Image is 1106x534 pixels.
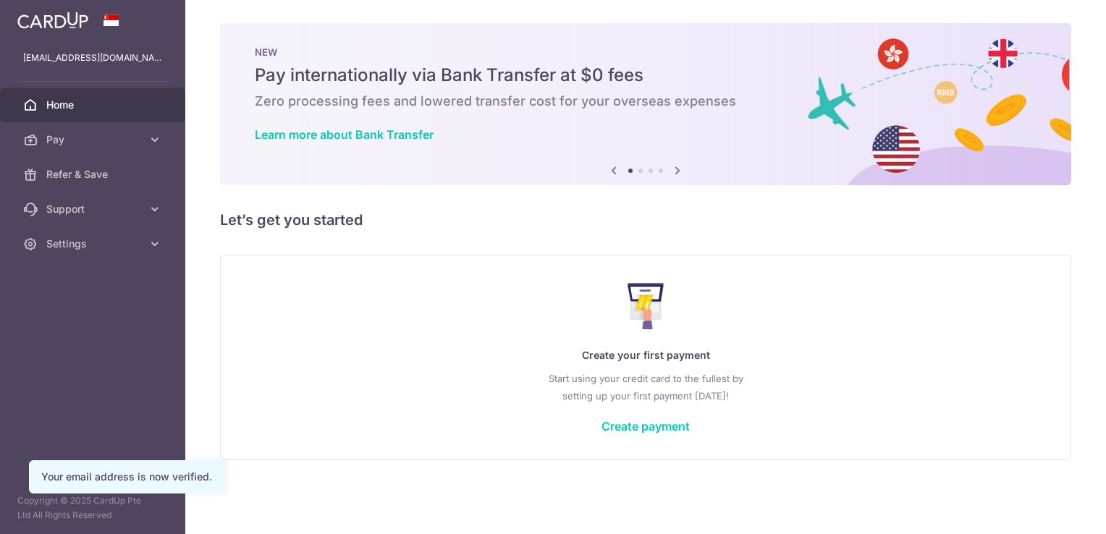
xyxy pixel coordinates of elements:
a: Learn more about Bank Transfer [255,127,434,142]
span: Pay [46,132,142,147]
p: Start using your credit card to the fullest by setting up your first payment [DATE]! [250,370,1042,404]
span: Support [46,202,142,216]
h6: Zero processing fees and lowered transfer cost for your overseas expenses [255,93,1037,110]
h5: Pay internationally via Bank Transfer at $0 fees [255,64,1037,87]
a: Create payment [601,419,690,433]
p: [EMAIL_ADDRESS][DOMAIN_NAME] [23,51,162,65]
p: NEW [255,46,1037,58]
span: Home [46,98,142,112]
span: Settings [46,237,142,251]
h5: Let’s get you started [220,208,1071,232]
img: Make Payment [628,283,664,329]
div: Your email address is now verified. [41,470,212,484]
img: Bank transfer banner [220,23,1071,185]
p: Create your first payment [250,347,1042,364]
span: Refer & Save [46,167,142,182]
img: CardUp [17,12,88,29]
